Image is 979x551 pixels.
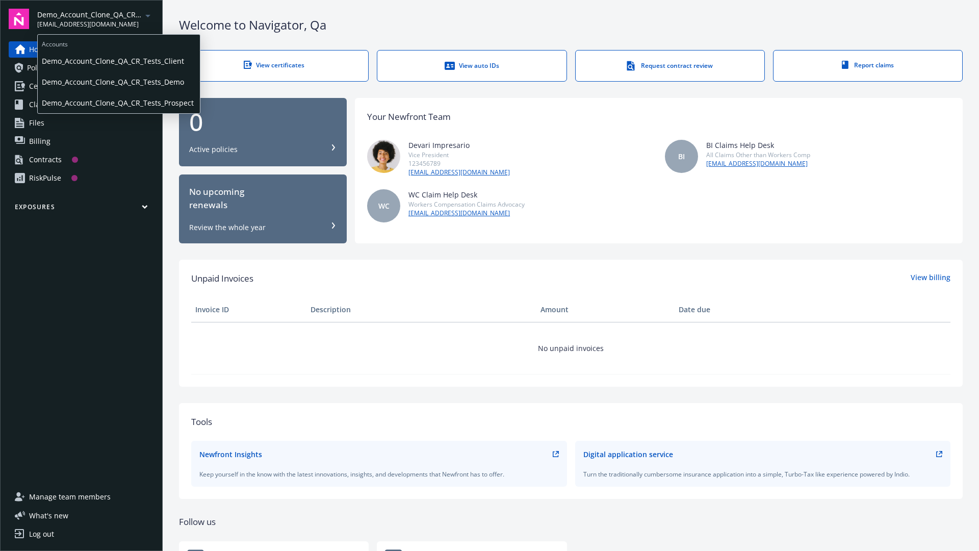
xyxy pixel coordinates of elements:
[706,159,810,168] a: [EMAIL_ADDRESS][DOMAIN_NAME]
[377,50,566,82] a: View auto IDs
[179,174,347,243] button: No upcomingrenewalsReview the whole year
[29,96,52,113] span: Claims
[42,92,196,113] span: Demo_Account_Clone_QA_CR_Tests_Prospect
[37,9,142,20] span: Demo_Account_Clone_QA_CR_Tests_Prospect
[179,98,347,167] button: 0Active policies
[9,510,85,521] button: What's new
[29,152,62,168] div: Contracts
[179,16,963,34] div: Welcome to Navigator , Qa
[794,61,942,69] div: Report claims
[29,133,50,149] span: Billing
[706,140,810,151] div: BI Claims Help Desk
[306,297,536,322] th: Description
[199,470,559,479] div: Keep yourself in the know with the latest innovations, insights, and developments that Newfront h...
[142,9,154,21] a: arrowDropDown
[38,35,200,51] span: Accounts
[179,50,369,82] a: View certificates
[9,41,154,58] a: Home
[408,159,510,168] div: 123456789
[191,272,253,285] span: Unpaid Invoices
[29,526,54,542] div: Log out
[9,78,154,94] a: Certificates
[367,140,400,173] img: photo
[9,60,154,76] a: Policies
[189,222,266,233] div: Review the whole year
[773,50,963,82] a: Report claims
[189,110,337,134] div: 0
[583,449,673,460] div: Digital application service
[9,152,154,168] a: Contracts
[29,510,68,521] span: What ' s new
[367,110,451,123] div: Your Newfront Team
[408,189,525,200] div: WC Claim Help Desk
[408,151,510,159] div: Vice President
[9,96,154,113] a: Claims
[191,415,950,429] div: Tools
[29,489,111,505] span: Manage team members
[911,272,950,285] a: View billing
[9,133,154,149] a: Billing
[37,20,142,29] span: [EMAIL_ADDRESS][DOMAIN_NAME]
[27,60,53,76] span: Policies
[9,489,154,505] a: Manage team members
[583,470,943,479] div: Turn the traditionally cumbersome insurance application into a simple, Turbo-Tax like experience ...
[678,151,685,162] span: BI
[536,297,675,322] th: Amount
[398,61,546,71] div: View auto IDs
[378,201,390,211] span: WC
[408,209,525,218] a: [EMAIL_ADDRESS][DOMAIN_NAME]
[29,78,67,94] span: Certificates
[191,322,950,374] td: No unpaid invoices
[408,140,510,151] div: Devari Impresario
[199,449,262,460] div: Newfront Insights
[9,170,154,186] a: RiskPulse
[189,185,337,212] div: No upcoming renewals
[29,115,44,131] span: Files
[9,9,29,29] img: navigator-logo.svg
[596,61,744,71] div: Request contract review
[575,50,765,82] a: Request contract review
[42,71,196,92] span: Demo_Account_Clone_QA_CR_Tests_Demo
[42,51,196,71] span: Demo_Account_Clone_QA_CR_Tests_Client
[675,297,790,322] th: Date due
[9,115,154,131] a: Files
[408,200,525,209] div: Workers Compensation Claims Advocacy
[189,144,238,155] div: Active policies
[29,41,49,58] span: Home
[9,203,154,215] button: Exposures
[29,170,61,186] div: RiskPulse
[408,168,510,177] a: [EMAIL_ADDRESS][DOMAIN_NAME]
[200,61,348,69] div: View certificates
[37,9,154,29] button: Demo_Account_Clone_QA_CR_Tests_Prospect[EMAIL_ADDRESS][DOMAIN_NAME]arrowDropDown
[706,151,810,159] div: All Claims Other than Workers Comp
[179,515,963,529] div: Follow us
[191,297,306,322] th: Invoice ID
